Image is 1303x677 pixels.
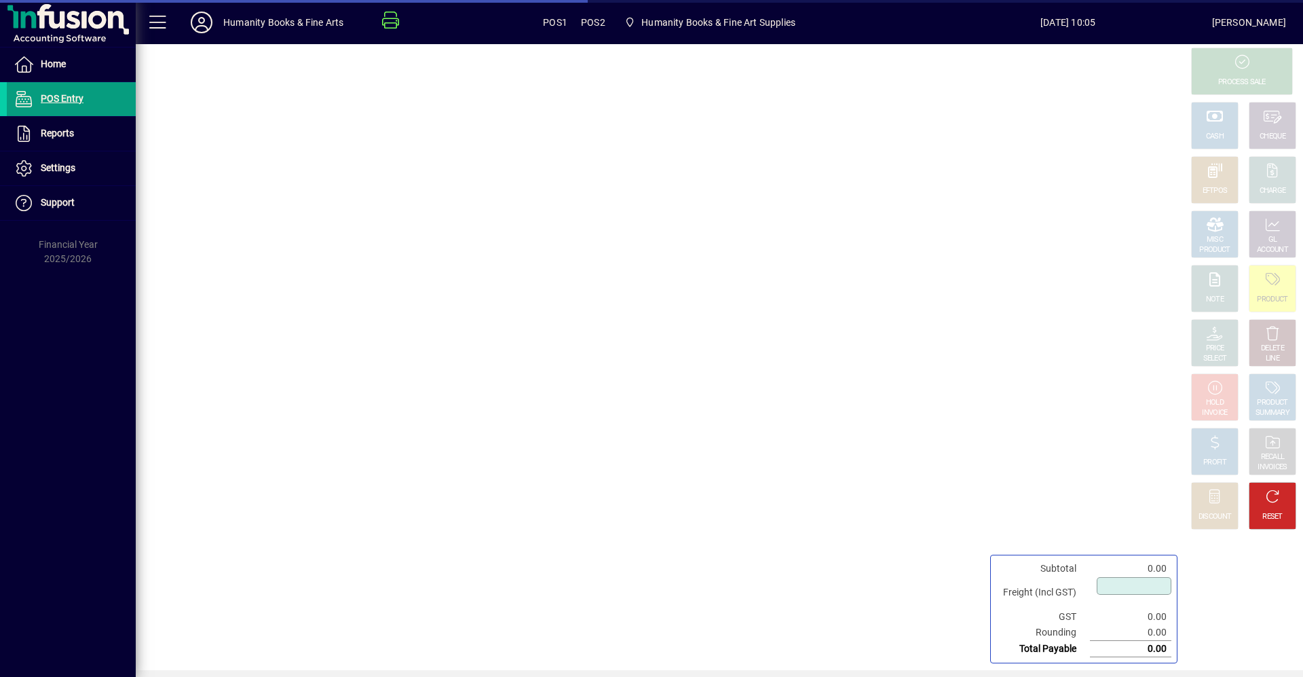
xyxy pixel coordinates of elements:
[1090,625,1171,641] td: 0.00
[1260,186,1286,196] div: CHARGE
[996,577,1090,609] td: Freight (Incl GST)
[1206,344,1224,354] div: PRICE
[1199,245,1230,255] div: PRODUCT
[581,12,605,33] span: POS2
[1206,398,1224,408] div: HOLD
[1261,452,1285,462] div: RECALL
[41,197,75,208] span: Support
[1257,245,1288,255] div: ACCOUNT
[7,151,136,185] a: Settings
[223,12,344,33] div: Humanity Books & Fine Arts
[1203,186,1228,196] div: EFTPOS
[1090,561,1171,577] td: 0.00
[1268,235,1277,245] div: GL
[996,625,1090,641] td: Rounding
[41,128,74,139] span: Reports
[1090,609,1171,625] td: 0.00
[1262,512,1283,522] div: RESET
[1257,398,1287,408] div: PRODUCT
[41,162,75,173] span: Settings
[619,10,801,35] span: Humanity Books & Fine Art Supplies
[180,10,223,35] button: Profile
[1206,295,1224,305] div: NOTE
[1260,132,1285,142] div: CHEQUE
[1202,408,1227,418] div: INVOICE
[7,48,136,81] a: Home
[1203,458,1226,468] div: PROFIT
[1257,295,1287,305] div: PRODUCT
[1261,344,1284,354] div: DELETE
[7,117,136,151] a: Reports
[1255,408,1289,418] div: SUMMARY
[41,58,66,69] span: Home
[1258,462,1287,473] div: INVOICES
[1203,354,1227,364] div: SELECT
[1198,512,1231,522] div: DISCOUNT
[1207,235,1223,245] div: MISC
[1212,12,1286,33] div: [PERSON_NAME]
[1206,132,1224,142] div: CASH
[996,641,1090,657] td: Total Payable
[1266,354,1279,364] div: LINE
[41,93,83,104] span: POS Entry
[1090,641,1171,657] td: 0.00
[641,12,795,33] span: Humanity Books & Fine Art Supplies
[1218,77,1266,88] div: PROCESS SALE
[996,609,1090,625] td: GST
[7,186,136,220] a: Support
[543,12,567,33] span: POS1
[924,12,1212,33] span: [DATE] 10:05
[996,561,1090,577] td: Subtotal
